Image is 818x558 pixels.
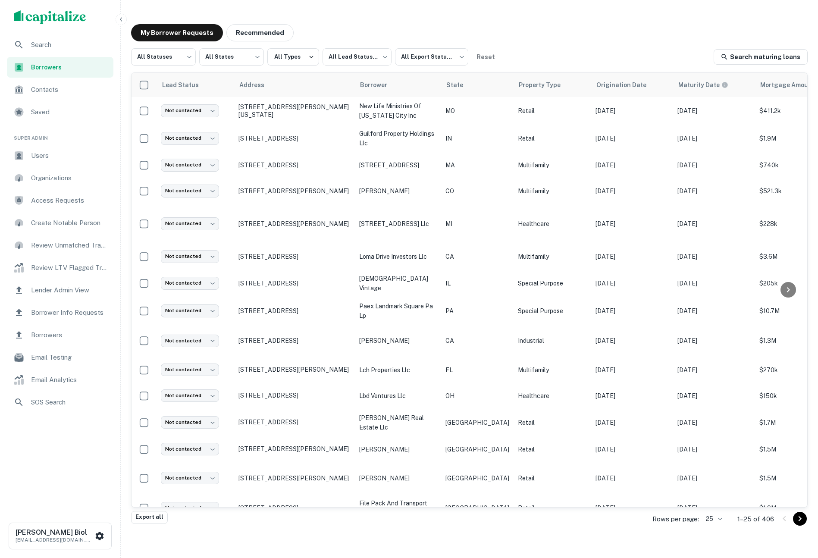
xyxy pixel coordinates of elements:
[595,106,669,116] p: [DATE]
[518,106,587,116] p: Retail
[678,80,720,90] h6: Maturity Date
[677,445,751,454] p: [DATE]
[162,80,210,90] span: Lead Status
[445,365,509,375] p: FL
[446,80,474,90] span: State
[7,257,113,278] div: Review LTV Flagged Transactions
[595,306,669,316] p: [DATE]
[238,307,351,315] p: [STREET_ADDRESS]
[31,330,108,340] span: Borrowers
[7,280,113,301] a: Lender Admin View
[472,48,499,66] button: Reset
[518,306,587,316] p: Special Purpose
[238,135,351,142] p: [STREET_ADDRESS]
[31,107,108,117] span: Saved
[677,418,751,427] p: [DATE]
[7,145,113,166] a: Users
[267,48,319,66] button: All Types
[591,73,673,97] th: Origination Date
[737,514,774,524] p: 1–25 of 406
[673,73,755,97] th: Maturity dates displayed may be estimated. Please contact the lender for the most accurate maturi...
[677,365,751,375] p: [DATE]
[677,219,751,229] p: [DATE]
[7,124,113,145] li: Super Admin
[677,106,751,116] p: [DATE]
[518,391,587,401] p: Healthcare
[445,160,509,170] p: MA
[359,301,437,320] p: paex landmark square pa lp
[14,10,86,24] img: capitalize-logo.png
[238,337,351,345] p: [STREET_ADDRESS]
[518,418,587,427] p: Retail
[7,34,113,55] div: Search
[677,391,751,401] p: [DATE]
[595,134,669,143] p: [DATE]
[359,219,437,229] p: [STREET_ADDRESS] llc
[678,80,740,90] span: Maturity dates displayed may be estimated. Please contact the lender for the most accurate maturi...
[596,80,658,90] span: Origination Date
[514,73,591,97] th: Property Type
[702,513,724,525] div: 25
[323,46,392,68] div: All Lead Statuses
[595,365,669,375] p: [DATE]
[595,160,669,170] p: [DATE]
[7,347,113,368] div: Email Testing
[7,325,113,345] a: Borrowers
[518,134,587,143] p: Retail
[445,219,509,229] p: MI
[161,250,219,263] div: Not contacted
[677,186,751,196] p: [DATE]
[518,445,587,454] p: Retail
[518,279,587,288] p: Special Purpose
[7,235,113,256] div: Review Unmatched Transactions
[31,285,108,295] span: Lender Admin View
[445,134,509,143] p: IN
[595,252,669,261] p: [DATE]
[595,219,669,229] p: [DATE]
[7,168,113,188] a: Organizations
[9,523,112,549] button: [PERSON_NAME] Biol[EMAIL_ADDRESS][DOMAIN_NAME]
[7,57,113,78] a: Borrowers
[518,365,587,375] p: Multifamily
[238,445,351,453] p: [STREET_ADDRESS][PERSON_NAME]
[7,370,113,390] div: Email Analytics
[131,46,196,68] div: All Statuses
[31,307,108,318] span: Borrower Info Requests
[359,391,437,401] p: lbd ventures llc
[359,365,437,375] p: lch properties llc
[7,102,113,122] a: Saved
[595,279,669,288] p: [DATE]
[677,279,751,288] p: [DATE]
[445,186,509,196] p: CO
[519,80,572,90] span: Property Type
[161,502,219,514] div: Not contacted
[161,335,219,347] div: Not contacted
[445,391,509,401] p: OH
[31,218,108,228] span: Create Notable Person
[7,213,113,233] a: Create Notable Person
[359,252,437,261] p: loma drive investors llc
[238,187,351,195] p: [STREET_ADDRESS][PERSON_NAME]
[16,529,93,536] h6: [PERSON_NAME] Biol
[161,304,219,317] div: Not contacted
[239,80,276,90] span: Address
[31,240,108,251] span: Review Unmatched Transactions
[518,336,587,345] p: Industrial
[677,160,751,170] p: [DATE]
[7,302,113,323] a: Borrower Info Requests
[31,85,108,95] span: Contacts
[7,190,113,211] div: Access Requests
[7,392,113,413] a: SOS Search
[595,186,669,196] p: [DATE]
[441,73,514,97] th: State
[31,263,108,273] span: Review LTV Flagged Transactions
[238,418,351,426] p: [STREET_ADDRESS]
[131,511,168,524] button: Export all
[157,73,234,97] th: Lead Status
